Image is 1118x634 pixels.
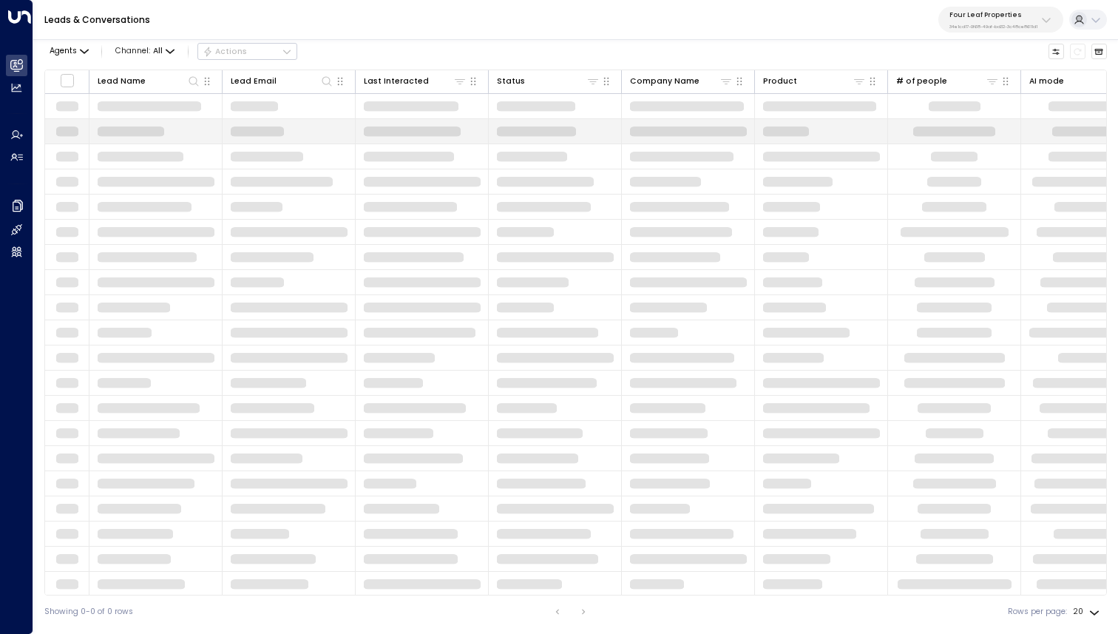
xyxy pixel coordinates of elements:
[630,74,734,88] div: Company Name
[949,10,1037,19] p: Four Leaf Properties
[44,44,92,59] button: Agents
[497,75,525,88] div: Status
[197,43,297,61] button: Actions
[231,74,334,88] div: Lead Email
[949,24,1037,30] p: 34e1cd17-0f68-49af-bd32-3c48ce8611d1
[50,47,77,55] span: Agents
[1073,603,1102,621] div: 20
[630,75,699,88] div: Company Name
[203,47,248,57] div: Actions
[763,74,867,88] div: Product
[1008,606,1067,618] label: Rows per page:
[896,74,1000,88] div: # of people
[111,44,179,59] button: Channel:All
[497,74,600,88] div: Status
[231,75,277,88] div: Lead Email
[938,7,1063,33] button: Four Leaf Properties34e1cd17-0f68-49af-bd32-3c48ce8611d1
[1029,75,1064,88] div: AI mode
[1070,44,1086,60] span: Refresh
[1091,44,1108,60] button: Archived Leads
[763,75,797,88] div: Product
[896,75,947,88] div: # of people
[98,75,146,88] div: Lead Name
[98,74,201,88] div: Lead Name
[364,74,467,88] div: Last Interacted
[44,606,133,618] div: Showing 0-0 of 0 rows
[153,47,163,55] span: All
[548,603,593,621] nav: pagination navigation
[44,13,150,26] a: Leads & Conversations
[111,44,179,59] span: Channel:
[197,43,297,61] div: Button group with a nested menu
[364,75,429,88] div: Last Interacted
[1048,44,1065,60] button: Customize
